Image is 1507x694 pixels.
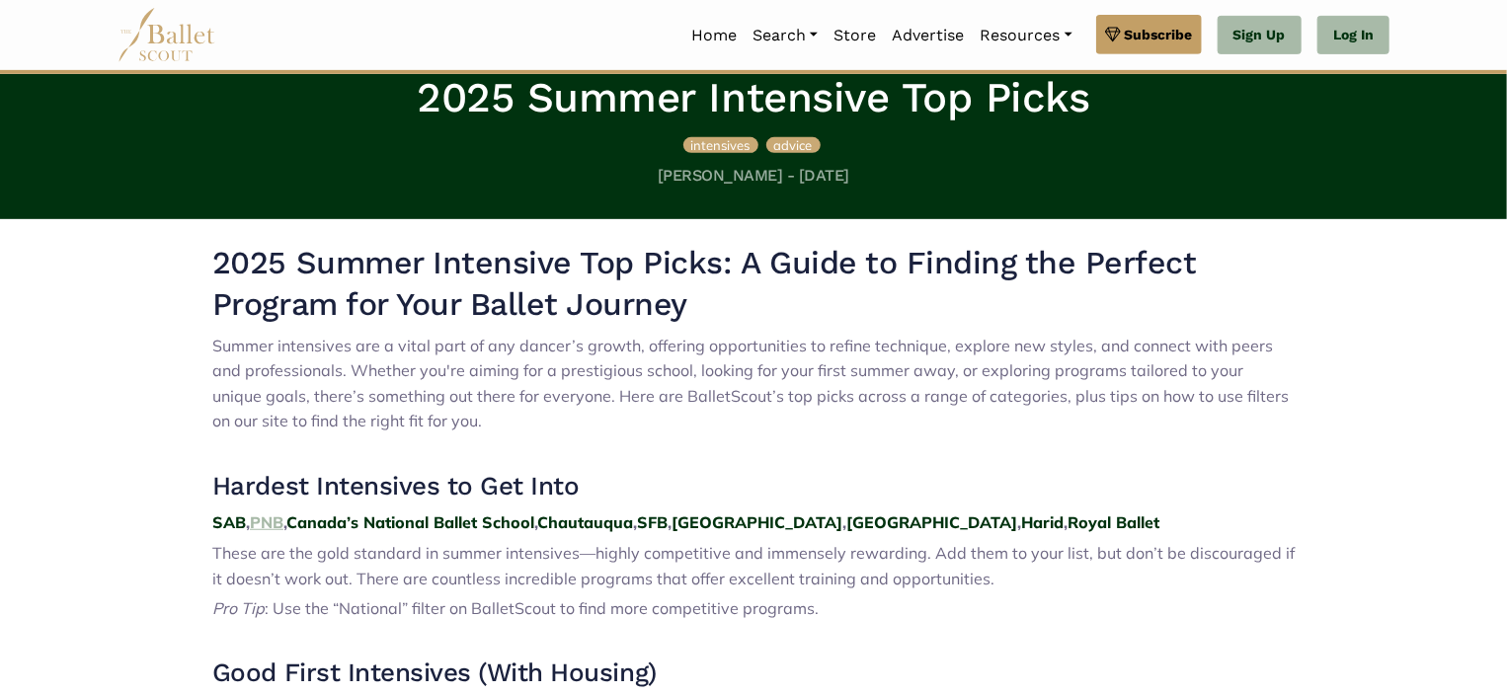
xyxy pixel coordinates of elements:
[1317,16,1389,55] a: Log In
[212,598,265,618] span: Pro Tip
[1125,24,1193,45] span: Subscribe
[683,15,745,56] a: Home
[125,166,1382,187] h5: [PERSON_NAME] - [DATE]
[1068,512,1159,532] a: Royal Ballet
[633,512,637,532] strong: ,
[286,512,534,532] a: Canada’s National Ballet School
[668,512,672,532] strong: ,
[846,512,1017,532] a: [GEOGRAPHIC_DATA]
[1096,15,1202,54] a: Subscribe
[1218,16,1302,55] a: Sign Up
[250,512,283,532] a: PNB
[212,470,1295,503] h3: Hardest Intensives to Get Into
[537,512,633,532] a: Chautauqua
[842,512,846,532] strong: ,
[1064,512,1068,532] strong: ,
[826,15,884,56] a: Store
[265,598,819,618] span: : Use the “National” filter on BalletScout to find more competitive programs.
[1017,512,1021,532] strong: ,
[212,656,1295,690] h3: Good First Intensives (With Housing)
[683,134,762,154] a: intensives
[774,137,813,153] span: advice
[766,134,821,154] a: advice
[283,512,286,532] strong: ,
[246,512,250,532] strong: ,
[672,512,842,532] a: [GEOGRAPHIC_DATA]
[1021,512,1064,532] a: Harid
[1105,24,1121,45] img: gem.svg
[745,15,826,56] a: Search
[212,336,1289,431] span: Summer intensives are a vital part of any dancer’s growth, offering opportunities to refine techn...
[972,15,1079,56] a: Resources
[534,512,537,532] strong: ,
[212,243,1295,325] h2: 2025 Summer Intensive Top Picks: A Guide to Finding the Perfect Program for Your Ballet Journey
[212,543,1295,588] span: These are the gold standard in summer intensives—highly competitive and immensely rewarding. Add ...
[212,512,246,532] a: SAB
[637,512,668,532] a: SFB
[691,137,751,153] span: intensives
[884,15,972,56] a: Advertise
[125,71,1382,125] h1: 2025 Summer Intensive Top Picks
